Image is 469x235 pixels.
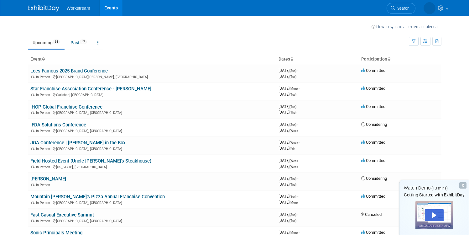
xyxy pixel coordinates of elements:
a: Mountain [PERSON_NAME]’s Pizza Annual Franchise Convention [30,194,165,200]
a: Field Hosted Event (Uncle [PERSON_NAME]'s Steakhouse) [30,158,151,164]
span: Committed [361,104,385,109]
span: [DATE] [279,92,296,97]
a: Fast Casual Executive Summit [30,212,94,218]
span: (Wed) [289,159,298,163]
img: In-Person Event [31,183,34,186]
span: - [299,230,300,235]
span: (Wed) [289,141,298,144]
span: Committed [361,194,385,199]
span: Committed [361,68,385,73]
span: 34 [53,40,60,44]
span: - [297,68,298,73]
span: - [297,176,298,181]
th: Dates [276,54,359,65]
a: IFDA Solutions Conference [30,122,86,128]
div: [GEOGRAPHIC_DATA][PERSON_NAME], [GEOGRAPHIC_DATA] [30,74,274,79]
span: (Wed) [289,165,298,168]
span: [DATE] [279,68,298,73]
img: In-Person Event [31,147,34,150]
span: In-Person [36,183,52,187]
img: In-Person Event [31,129,34,132]
div: [GEOGRAPHIC_DATA], [GEOGRAPHIC_DATA] [30,146,274,151]
span: (Sun) [289,69,296,72]
span: In-Person [36,201,52,205]
img: ExhibitDay [28,5,59,12]
div: [GEOGRAPHIC_DATA], [GEOGRAPHIC_DATA] [30,200,274,205]
img: In-Person Event [31,111,34,114]
span: - [299,86,300,91]
a: JOA Conference | [PERSON_NAME] in the Box [30,140,126,146]
div: [GEOGRAPHIC_DATA], [GEOGRAPHIC_DATA] [30,110,274,115]
a: Past47 [66,37,91,49]
div: [GEOGRAPHIC_DATA], [GEOGRAPHIC_DATA] [30,128,274,133]
span: (Thu) [289,177,296,180]
div: Carlsbad, [GEOGRAPHIC_DATA] [30,92,274,97]
img: In-Person Event [31,93,34,96]
img: In-Person Event [31,201,34,204]
a: [PERSON_NAME] [30,176,66,182]
span: Committed [361,230,385,235]
span: (Sun) [289,213,296,216]
span: Canceled [361,212,382,217]
span: (13 mins) [431,186,448,190]
span: Search [395,6,409,11]
div: [GEOGRAPHIC_DATA], [GEOGRAPHIC_DATA] [30,218,274,223]
img: In-Person Event [31,75,34,78]
a: How to sync to an external calendar... [372,24,441,29]
span: [DATE] [279,218,296,223]
span: In-Person [36,147,52,151]
span: [DATE] [279,200,298,205]
span: (Tue) [289,105,296,109]
span: - [299,140,300,145]
span: [DATE] [279,140,300,145]
span: Considering [361,122,387,127]
span: 47 [80,40,87,44]
span: [DATE] [279,164,298,169]
a: Sort by Participation Type [387,56,390,61]
span: [DATE] [279,176,298,181]
div: Play [425,209,444,221]
span: (Wed) [289,129,298,132]
div: Getting Started with ExhibitDay [399,192,469,198]
span: (Sun) [289,123,296,126]
span: - [299,158,300,163]
span: (Tue) [289,75,296,78]
img: In-Person Event [31,219,34,222]
span: (Tue) [289,219,296,222]
span: [DATE] [279,212,298,217]
span: - [297,122,298,127]
a: Sort by Start Date [290,56,293,61]
span: [DATE] [279,194,298,199]
span: In-Person [36,111,52,115]
span: [DATE] [279,86,300,91]
span: (Thu) [289,183,296,186]
span: In-Person [36,219,52,223]
span: [DATE] [279,74,296,79]
span: - [297,104,298,109]
a: Sort by Event Name [42,56,45,61]
span: (Mon) [289,231,298,234]
span: (Mon) [289,87,298,90]
a: Search [387,3,415,14]
span: - [297,212,298,217]
th: Event [28,54,276,65]
div: [US_STATE], [GEOGRAPHIC_DATA] [30,164,274,169]
div: Watch Demo [399,185,469,191]
span: Committed [361,140,385,145]
span: (Mon) [289,201,298,204]
span: [DATE] [279,104,298,109]
a: Lees Famous 2025 Brand Conference [30,68,108,74]
span: [DATE] [279,146,294,151]
span: [DATE] [279,110,296,115]
img: Damon Young [424,2,435,14]
span: In-Person [36,129,52,133]
div: Dismiss [459,182,466,189]
img: In-Person Event [31,165,34,168]
span: Considering [361,176,387,181]
span: [DATE] [279,122,298,127]
span: (Tue) [289,93,296,96]
span: In-Person [36,75,52,79]
span: Workstream [67,6,90,11]
span: In-Person [36,93,52,97]
span: [DATE] [279,182,296,187]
